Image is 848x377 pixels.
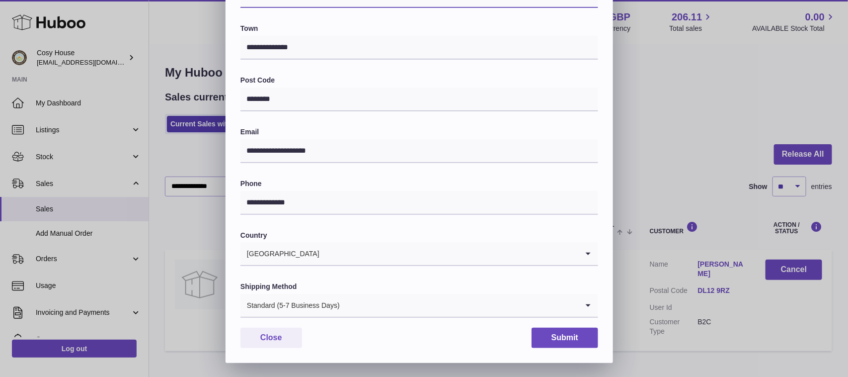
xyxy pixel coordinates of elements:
[240,294,598,318] div: Search for option
[240,294,340,317] span: Standard (5-7 Business Days)
[532,328,598,348] button: Submit
[240,179,598,188] label: Phone
[240,242,320,265] span: [GEOGRAPHIC_DATA]
[240,76,598,85] label: Post Code
[240,282,598,291] label: Shipping Method
[320,242,578,265] input: Search for option
[240,231,598,240] label: Country
[340,294,578,317] input: Search for option
[240,328,302,348] button: Close
[240,24,598,33] label: Town
[240,127,598,137] label: Email
[240,242,598,266] div: Search for option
